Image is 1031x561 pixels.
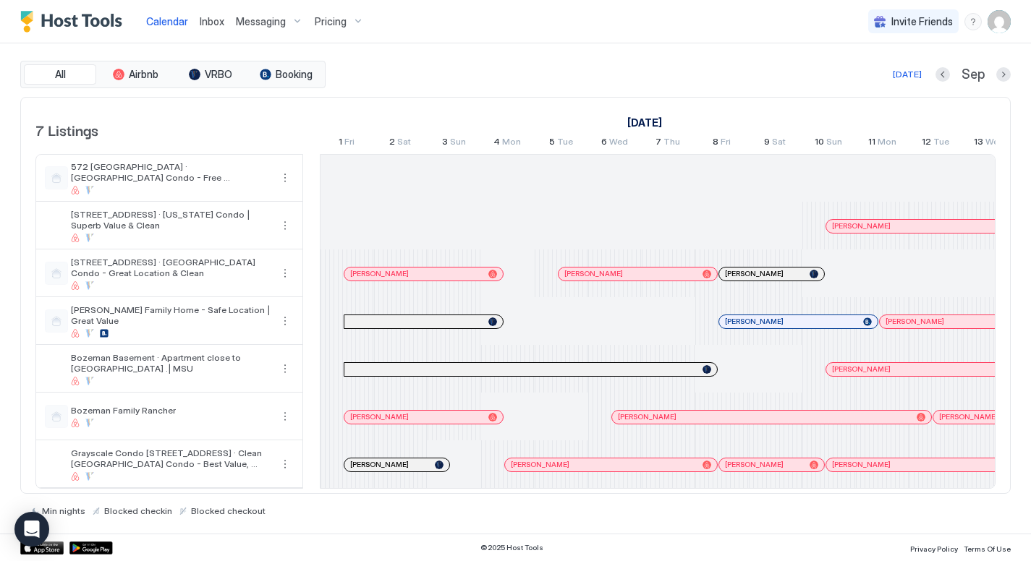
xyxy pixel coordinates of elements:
[511,460,569,469] span: [PERSON_NAME]
[962,67,985,83] span: Sep
[35,119,98,140] span: 7 Listings
[868,136,875,151] span: 11
[493,136,500,151] span: 4
[922,136,931,151] span: 12
[663,136,680,151] span: Thu
[546,133,577,154] a: August 5, 2025
[276,68,313,81] span: Booking
[42,505,85,516] span: Min nights
[549,136,555,151] span: 5
[964,540,1011,555] a: Terms Of Use
[24,64,96,85] button: All
[45,453,68,476] div: listing image
[276,312,294,330] button: More options
[721,136,731,151] span: Fri
[344,136,355,151] span: Fri
[557,136,573,151] span: Tue
[832,460,891,469] span: [PERSON_NAME]
[20,11,129,33] a: Host Tools Logo
[276,312,294,330] div: menu
[910,540,958,555] a: Privacy Policy
[276,455,294,473] button: More options
[99,64,171,85] button: Airbnb
[598,133,632,154] a: August 6, 2025
[71,257,271,278] span: [STREET_ADDRESS] · [GEOGRAPHIC_DATA] Condo - Great Location & Clean
[276,455,294,473] div: menu
[205,68,232,81] span: VRBO
[811,133,846,154] a: August 10, 2025
[996,67,1011,82] button: Next month
[886,317,944,326] span: [PERSON_NAME]
[760,133,789,154] a: August 9, 2025
[350,460,409,469] span: [PERSON_NAME]
[815,136,824,151] span: 10
[45,214,68,237] div: listing image
[350,412,409,421] span: [PERSON_NAME]
[386,133,415,154] a: August 2, 2025
[200,14,224,29] a: Inbox
[339,136,342,151] span: 1
[891,15,953,28] span: Invite Friends
[601,136,607,151] span: 6
[826,136,842,151] span: Sun
[935,67,950,82] button: Previous month
[974,136,983,151] span: 13
[20,541,64,554] a: App Store
[250,64,322,85] button: Booking
[893,68,922,81] div: [DATE]
[146,15,188,27] span: Calendar
[20,61,326,88] div: tab-group
[335,133,358,154] a: August 1, 2025
[276,408,294,425] button: More options
[276,265,294,282] button: More options
[772,136,786,151] span: Sat
[69,541,113,554] a: Google Play Store
[964,544,1011,553] span: Terms Of Use
[71,352,271,374] span: Bozeman Basement · Apartment close to [GEOGRAPHIC_DATA] .| MSU
[725,317,784,326] span: [PERSON_NAME]
[276,408,294,425] div: menu
[389,136,395,151] span: 2
[764,136,770,151] span: 9
[832,364,891,374] span: [PERSON_NAME]
[618,412,676,421] span: [PERSON_NAME]
[564,269,623,278] span: [PERSON_NAME]
[71,447,271,469] span: Grayscale Condo [STREET_ADDRESS] · Clean [GEOGRAPHIC_DATA] Condo - Best Value, Great Sleep
[933,136,949,151] span: Tue
[276,360,294,377] div: menu
[315,15,347,28] span: Pricing
[918,133,953,154] a: August 12, 2025
[624,112,666,133] a: August 1, 2025
[878,136,896,151] span: Mon
[609,136,628,151] span: Wed
[71,161,271,183] span: 572 [GEOGRAPHIC_DATA] · [GEOGRAPHIC_DATA] Condo - Free Laundry/Central Location
[832,221,891,231] span: [PERSON_NAME]
[129,68,158,81] span: Airbnb
[970,133,1008,154] a: August 13, 2025
[104,505,172,516] span: Blocked checkin
[891,66,924,83] button: [DATE]
[910,544,958,553] span: Privacy Policy
[350,269,409,278] span: [PERSON_NAME]
[14,512,49,547] div: Open Intercom Messenger
[276,360,294,377] button: More options
[442,136,448,151] span: 3
[490,133,525,154] a: August 4, 2025
[174,64,247,85] button: VRBO
[865,133,900,154] a: August 11, 2025
[146,14,188,29] a: Calendar
[276,217,294,234] button: More options
[71,209,271,231] span: [STREET_ADDRESS] · [US_STATE] Condo | Superb Value & Clean
[55,68,66,81] span: All
[276,217,294,234] div: menu
[450,136,466,151] span: Sun
[200,15,224,27] span: Inbox
[713,136,718,151] span: 8
[276,169,294,187] div: menu
[480,543,543,552] span: © 2025 Host Tools
[71,304,271,326] span: [PERSON_NAME] Family Home - Safe Location | Great Value
[725,269,784,278] span: [PERSON_NAME]
[655,136,661,151] span: 7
